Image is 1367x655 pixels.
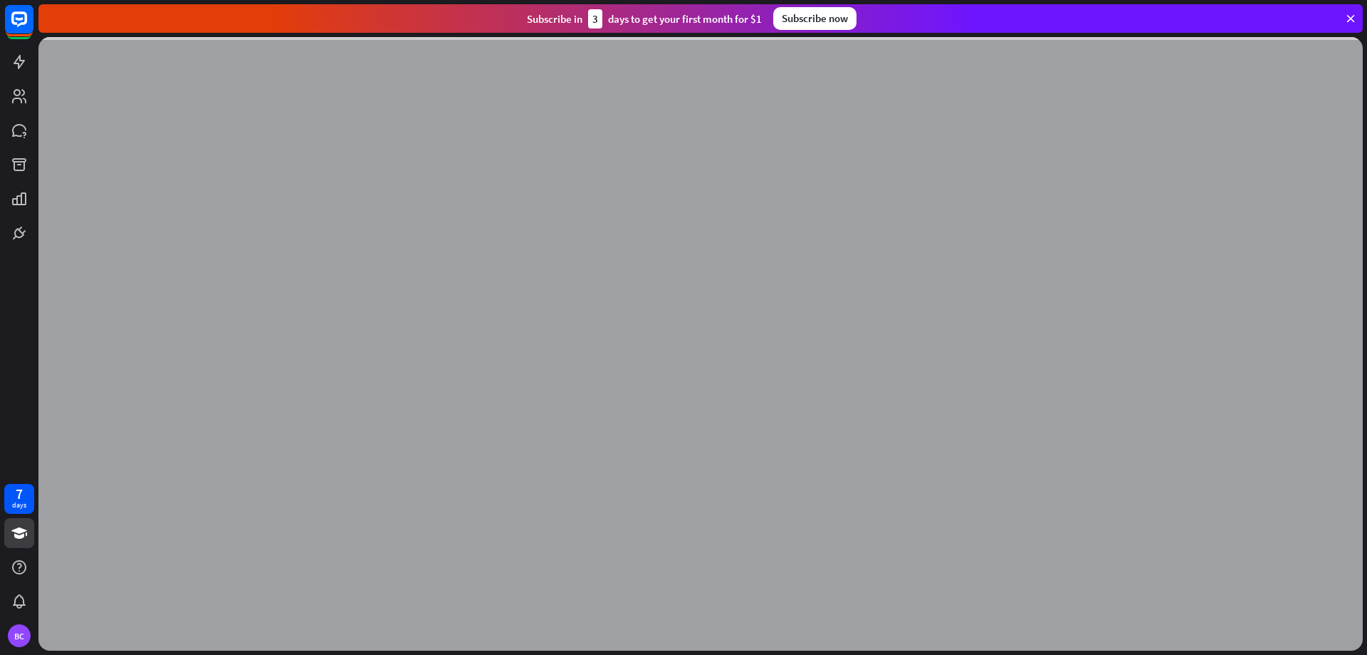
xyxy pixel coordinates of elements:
[16,488,23,500] div: 7
[588,9,602,29] div: 3
[12,500,26,510] div: days
[4,484,34,514] a: 7 days
[773,7,857,30] div: Subscribe now
[8,624,31,647] div: BC
[527,9,762,29] div: Subscribe in days to get your first month for $1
